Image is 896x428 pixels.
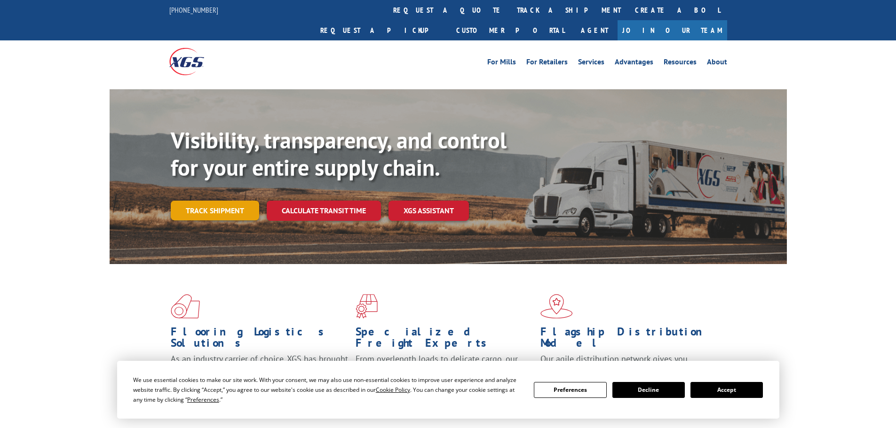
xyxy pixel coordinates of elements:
[487,58,516,69] a: For Mills
[171,125,507,182] b: Visibility, transparency, and control for your entire supply chain.
[356,294,378,319] img: xgs-icon-focused-on-flooring-red
[707,58,727,69] a: About
[571,20,618,40] a: Agent
[171,294,200,319] img: xgs-icon-total-supply-chain-intelligence-red
[526,58,568,69] a: For Retailers
[540,326,718,353] h1: Flagship Distribution Model
[615,58,653,69] a: Advantages
[612,382,685,398] button: Decline
[540,294,573,319] img: xgs-icon-flagship-distribution-model-red
[449,20,571,40] a: Customer Portal
[117,361,779,419] div: Cookie Consent Prompt
[389,201,469,221] a: XGS ASSISTANT
[690,382,763,398] button: Accept
[171,353,348,387] span: As an industry carrier of choice, XGS has brought innovation and dedication to flooring logistics...
[356,353,533,395] p: From overlength loads to delicate cargo, our experienced staff knows the best way to move your fr...
[267,201,381,221] a: Calculate transit time
[313,20,449,40] a: Request a pickup
[534,382,606,398] button: Preferences
[540,353,714,375] span: Our agile distribution network gives you nationwide inventory management on demand.
[664,58,697,69] a: Resources
[187,396,219,404] span: Preferences
[578,58,604,69] a: Services
[356,326,533,353] h1: Specialized Freight Experts
[376,386,410,394] span: Cookie Policy
[618,20,727,40] a: Join Our Team
[171,326,349,353] h1: Flooring Logistics Solutions
[133,375,523,405] div: We use essential cookies to make our site work. With your consent, we may also use non-essential ...
[169,5,218,15] a: [PHONE_NUMBER]
[171,201,259,220] a: Track shipment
